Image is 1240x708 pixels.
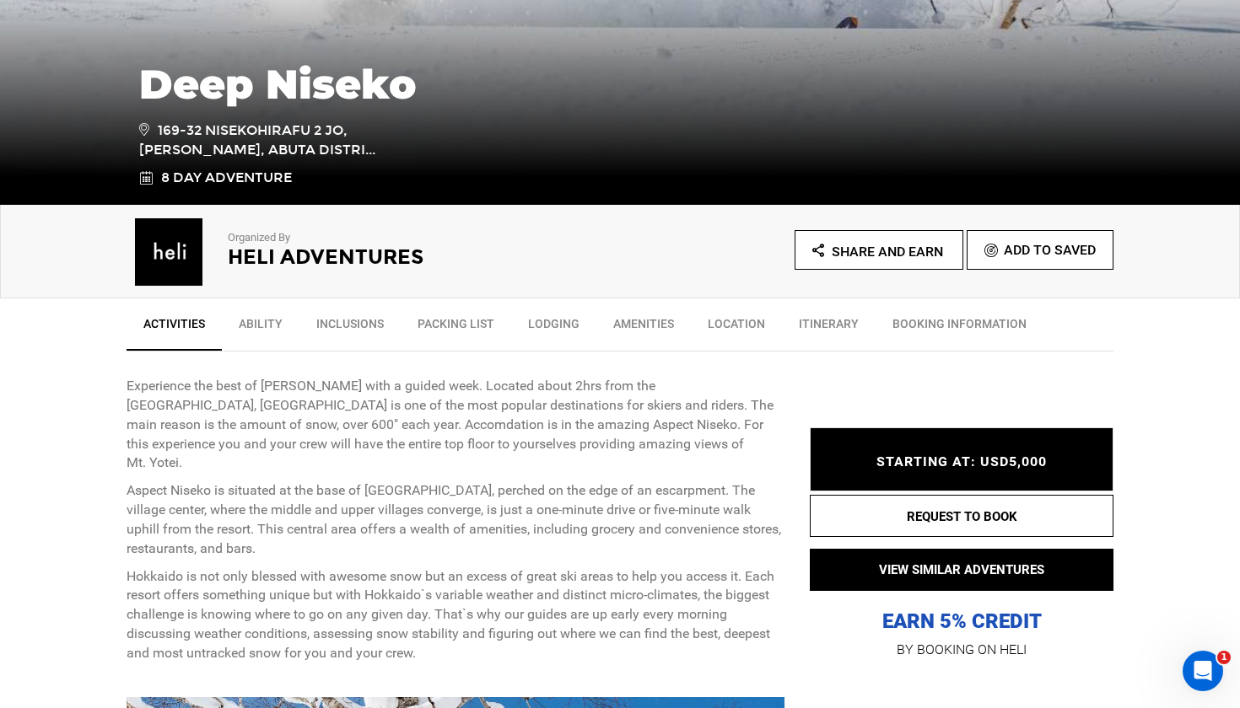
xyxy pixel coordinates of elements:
span: STARTING AT: USD5,000 [876,453,1047,469]
span: 8 Day Adventure [161,169,292,188]
a: Itinerary [782,307,876,349]
span: Share and Earn [832,244,943,260]
a: Location [691,307,782,349]
p: BY BOOKING ON HELI [810,638,1113,662]
a: BOOKING INFORMATION [876,307,1043,349]
p: Hokkaido is not only blessed with awesome snow but an excess of great ski areas to help you acces... [127,567,784,663]
p: Aspect Niseko is situated at the base of [GEOGRAPHIC_DATA], perched on the edge of an escarpment.... [127,481,784,558]
a: Ability [222,307,299,349]
iframe: Intercom live chat [1183,651,1223,691]
a: Amenities [596,307,691,349]
span: 169-32 Nisekohirafu 2 Jo, [PERSON_NAME], Abuta Distri... [139,120,380,160]
span: 1 [1217,651,1231,664]
a: Packing List [401,307,511,349]
a: Activities [127,307,222,351]
p: Organized By [228,230,574,246]
a: Lodging [511,307,596,349]
img: 7b8205e9328a03c7eaaacec4a25d2b25.jpeg [127,218,211,286]
p: EARN 5% CREDIT [810,440,1113,635]
button: VIEW SIMILAR ADVENTURES [810,549,1113,591]
a: Inclusions [299,307,401,349]
span: Add To Saved [1004,242,1096,258]
h2: Heli Adventures [228,246,574,268]
p: Experience the best of [PERSON_NAME] with a guided week. Located about 2hrs from the [GEOGRAPHIC_... [127,377,784,473]
button: REQUEST TO BOOK [810,495,1113,537]
h1: Deep Niseko [139,62,1101,107]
